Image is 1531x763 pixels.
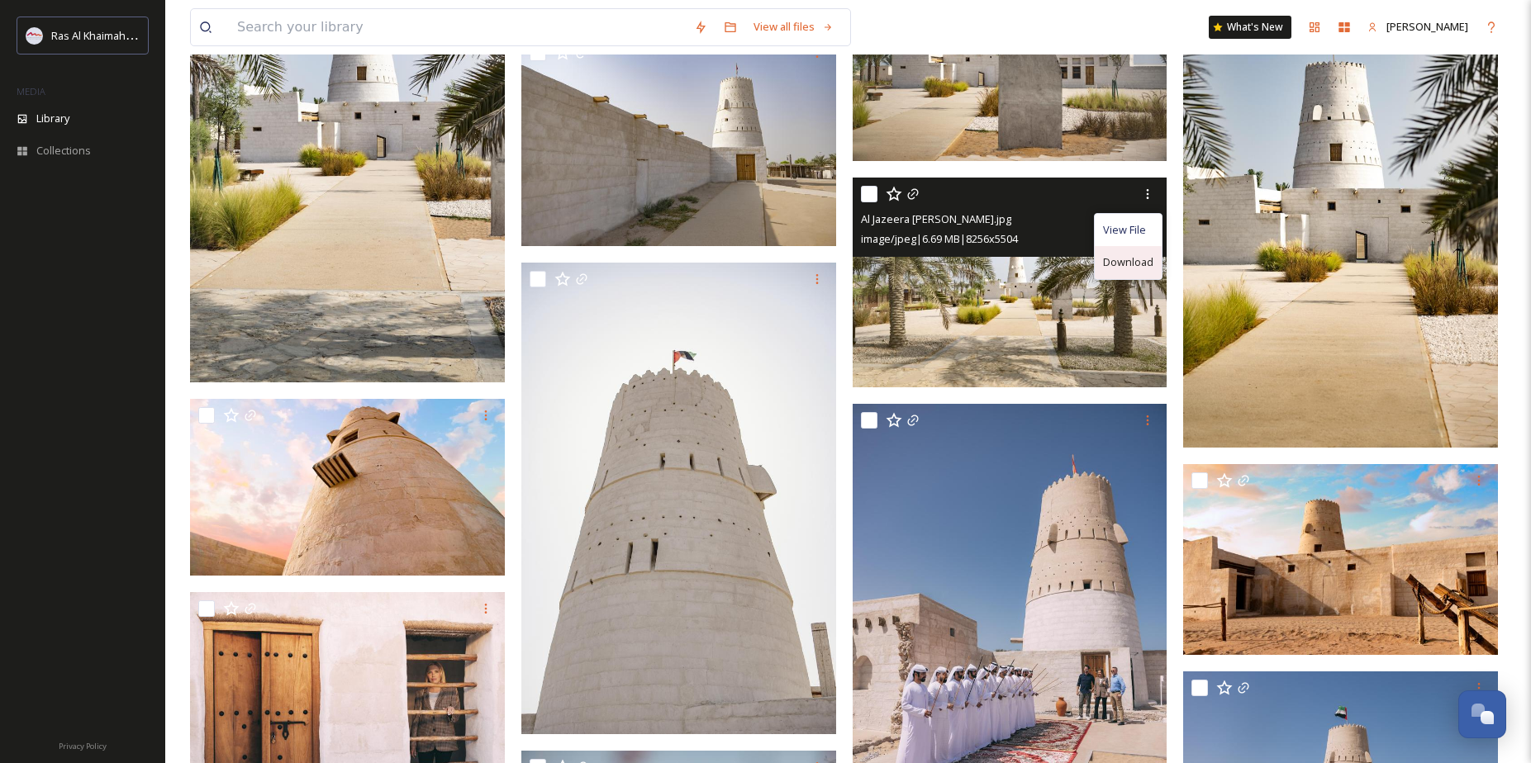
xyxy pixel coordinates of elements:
[861,211,1011,226] span: Al Jazeera [PERSON_NAME].jpg
[59,735,107,755] a: Privacy Policy
[861,231,1018,246] span: image/jpeg | 6.69 MB | 8256 x 5504
[1209,16,1291,39] a: What's New
[1386,19,1468,34] span: [PERSON_NAME]
[853,178,1167,387] img: Al Jazeera Al Hamra.jpg
[521,263,836,735] img: Al Jazeera Al Hamra.jpg
[1103,254,1153,270] span: Download
[36,143,91,159] span: Collections
[51,27,285,43] span: Ras Al Khaimah Tourism Development Authority
[17,85,45,97] span: MEDIA
[190,399,505,576] img: Jazirah Al Hamra fort.jpg
[1359,11,1476,43] a: [PERSON_NAME]
[59,741,107,751] span: Privacy Policy
[26,27,43,44] img: Logo_RAKTDA_RGB-01.png
[1183,464,1498,655] img: Jazirah Al Hamra.jpg
[521,36,836,246] img: Al Jazeera Al Hamra.jpg
[1103,222,1146,238] span: View File
[229,9,686,45] input: Search your library
[1458,690,1506,738] button: Open Chat
[745,11,842,43] a: View all files
[36,111,69,126] span: Library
